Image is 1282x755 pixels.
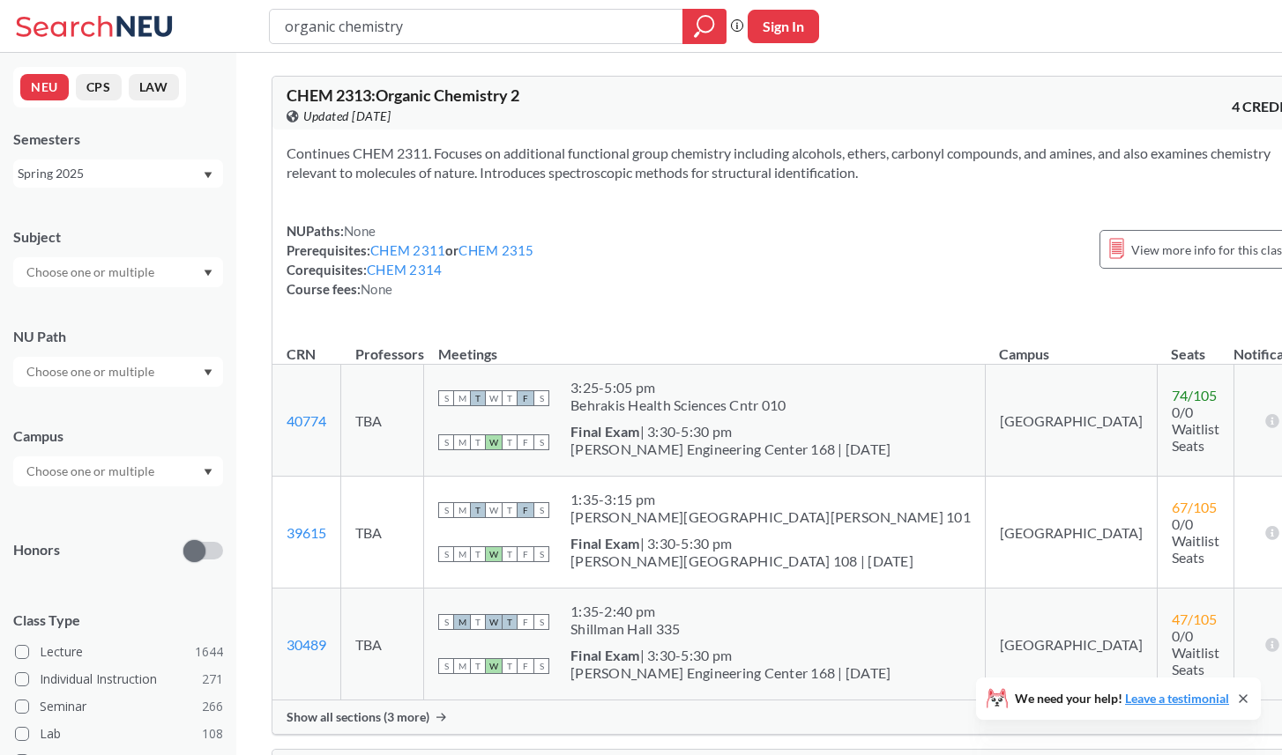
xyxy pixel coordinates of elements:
th: Campus [985,327,1157,365]
a: CHEM 2315 [458,242,533,258]
div: | 3:30-5:30 pm [570,535,913,552]
span: F [518,658,533,674]
div: CRN [287,344,316,364]
div: NUPaths: Prerequisites: or Corequisites: Course fees: [287,221,534,299]
span: Show all sections (3 more) [287,709,429,725]
b: Final Exam [570,535,640,551]
span: 0/0 Waitlist Seats [1172,515,1219,566]
span: W [486,546,502,562]
div: [PERSON_NAME] Engineering Center 168 | [DATE] [570,664,891,682]
span: T [470,390,486,406]
span: F [518,434,533,450]
div: [PERSON_NAME] Engineering Center 168 | [DATE] [570,440,891,458]
p: Honors [13,540,60,560]
span: T [502,434,518,450]
div: | 3:30-5:30 pm [570,647,891,664]
span: Class Type [13,611,223,630]
div: Behrakis Health Sciences Cntr 010 [570,396,786,414]
span: M [454,502,470,518]
div: Dropdown arrow [13,456,223,486]
span: T [470,434,486,450]
div: Spring 2025Dropdown arrow [13,159,223,188]
span: T [502,502,518,518]
span: T [502,614,518,630]
b: Final Exam [570,647,640,663]
div: 1:35 - 2:40 pm [570,603,680,620]
b: Final Exam [570,423,640,440]
span: 266 [202,697,223,716]
span: T [470,658,486,674]
svg: magnifying glass [694,14,715,39]
div: magnifying glass [682,9,727,44]
span: S [438,390,454,406]
button: CPS [76,74,122,100]
a: 39615 [287,524,326,541]
a: 40774 [287,412,326,429]
div: 1:35 - 3:15 pm [570,491,971,508]
span: M [454,434,470,450]
span: T [502,658,518,674]
div: [PERSON_NAME][GEOGRAPHIC_DATA] 108 | [DATE] [570,552,913,570]
span: W [486,502,502,518]
span: T [470,614,486,630]
span: W [486,390,502,406]
div: Semesters [13,130,223,149]
span: M [454,390,470,406]
button: Sign In [748,10,819,43]
th: Professors [341,327,424,365]
span: S [438,502,454,518]
span: S [533,614,549,630]
input: Choose one or multiple [18,361,166,382]
span: Updated [DATE] [303,107,391,126]
span: 0/0 Waitlist Seats [1172,403,1219,454]
div: Dropdown arrow [13,257,223,287]
span: We need your help! [1015,692,1229,705]
th: Seats [1157,327,1234,365]
div: 3:25 - 5:05 pm [570,379,786,396]
span: T [502,546,518,562]
span: T [470,546,486,562]
span: CHEM 2313 : Organic Chemistry 2 [287,85,519,105]
a: 30489 [287,636,326,653]
span: S [533,658,549,674]
span: 47 / 105 [1172,611,1217,627]
button: NEU [20,74,69,100]
td: TBA [341,365,424,477]
label: Individual Instruction [15,668,223,691]
input: Choose one or multiple [18,262,166,283]
span: S [438,434,454,450]
span: 271 [202,670,223,689]
span: F [518,390,533,406]
div: Campus [13,426,223,446]
label: Lab [15,722,223,745]
span: T [470,502,486,518]
span: S [438,658,454,674]
span: None [344,223,376,239]
span: 108 [202,724,223,744]
a: CHEM 2314 [367,262,442,278]
svg: Dropdown arrow [204,469,212,476]
td: [GEOGRAPHIC_DATA] [985,477,1157,588]
div: Subject [13,227,223,247]
span: F [518,546,533,562]
div: Shillman Hall 335 [570,620,680,638]
svg: Dropdown arrow [204,172,212,179]
span: S [438,546,454,562]
div: Spring 2025 [18,164,202,183]
span: F [518,502,533,518]
div: Dropdown arrow [13,357,223,387]
div: [PERSON_NAME][GEOGRAPHIC_DATA][PERSON_NAME] 101 [570,508,971,526]
input: Class, professor, course number, "phrase" [283,11,670,41]
span: S [533,502,549,518]
label: Lecture [15,640,223,663]
span: 0/0 Waitlist Seats [1172,627,1219,677]
span: M [454,658,470,674]
svg: Dropdown arrow [204,369,212,376]
td: TBA [341,477,424,588]
span: 1644 [195,642,223,662]
svg: Dropdown arrow [204,270,212,277]
td: [GEOGRAPHIC_DATA] [985,365,1157,477]
span: T [502,390,518,406]
span: W [486,658,502,674]
td: [GEOGRAPHIC_DATA] [985,588,1157,700]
